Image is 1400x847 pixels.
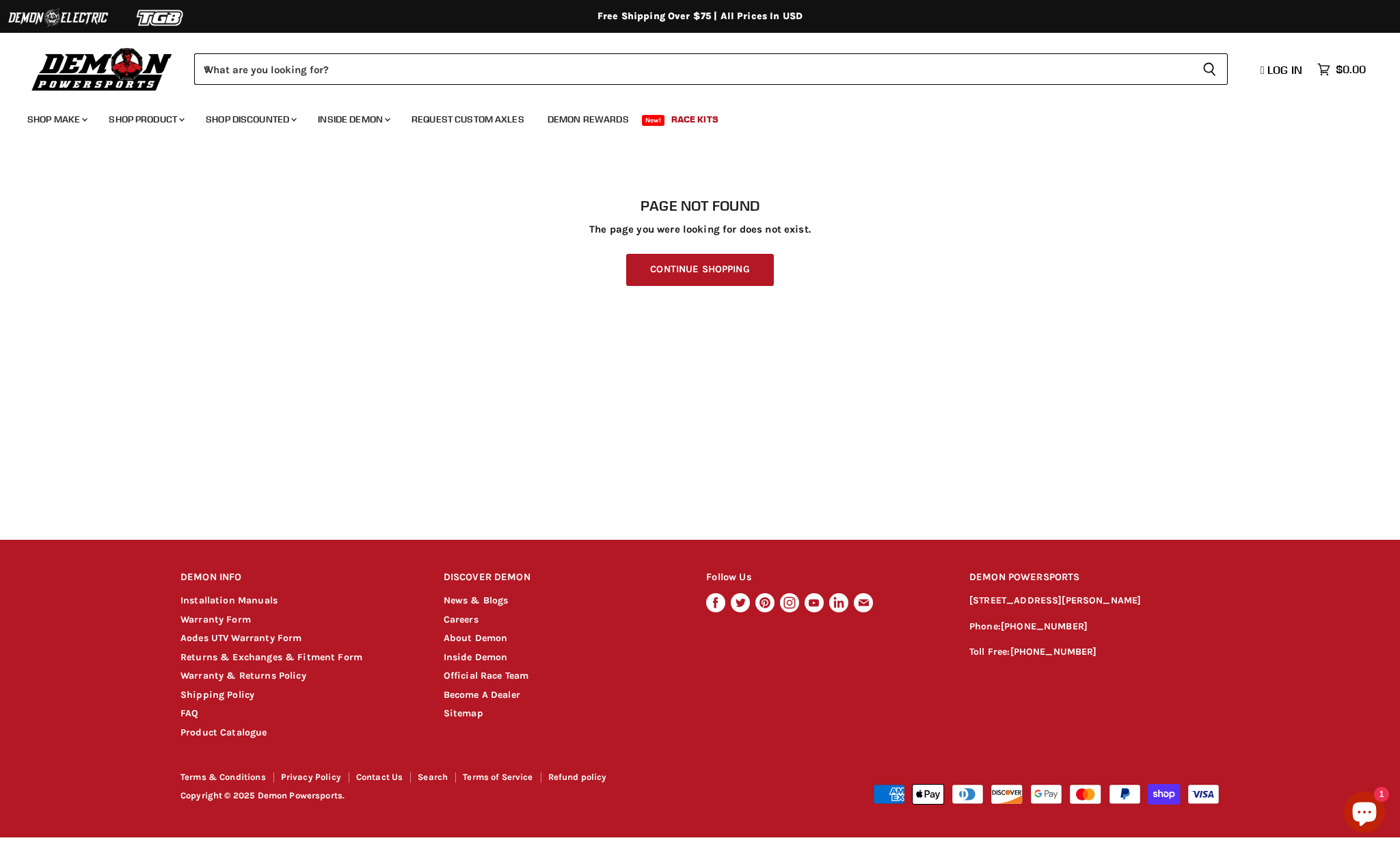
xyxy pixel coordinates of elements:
[661,105,729,133] a: Race Kits
[180,791,701,801] p: Copyright © 2025 Demon Powersports.
[444,651,508,663] a: Inside Demon
[444,632,508,644] a: About Demon
[969,593,1220,609] p: [STREET_ADDRESS][PERSON_NAME]
[180,772,266,782] a: Terms & Conditions
[27,44,177,93] img: Demon Powersports
[17,100,1362,133] ul: Main menu
[401,105,535,133] a: Request Custom Axles
[444,614,479,625] a: Careers
[1192,53,1228,85] button: Search
[1010,646,1097,657] a: [PHONE_NUMBER]
[537,105,639,133] a: Demon Rewards
[463,772,533,782] a: Terms of Service
[444,707,483,719] a: Sitemap
[180,595,278,606] a: Installation Manuals
[180,614,251,625] a: Warranty Form
[1267,63,1302,77] span: Log in
[196,105,305,133] a: Shop Discounted
[1254,64,1310,76] a: Log in
[418,772,448,782] a: Search
[98,105,193,133] a: Shop Product
[180,707,198,719] a: FAQ
[180,689,254,701] a: Shipping Policy
[153,10,1247,23] div: Free Shipping Over $75 | All Prices In USD
[706,562,943,594] h2: Follow Us
[180,670,306,681] a: Warranty & Returns Policy
[444,595,509,606] a: News & Blogs
[444,689,520,701] a: Become A Dealer
[642,115,665,126] span: New!
[444,562,681,594] h2: DISCOVER DEMON
[548,772,607,782] a: Refund policy
[969,644,1220,660] p: Toll Free:
[308,105,399,133] a: Inside Demon
[1310,60,1373,79] a: $0.00
[194,53,1228,85] form: Product
[281,772,341,782] a: Privacy Policy
[969,562,1220,594] h2: DEMON POWERSPORTS
[1001,621,1088,632] a: [PHONE_NUMBER]
[180,632,301,644] a: Aodes UTV Warranty Form
[1336,63,1366,76] span: $0.00
[180,727,267,738] a: Product Catalogue
[356,772,403,782] a: Contact Us
[180,224,1220,235] p: The page you were looking for does not exist.
[194,53,1192,85] input: When autocomplete results are available use up and down arrows to review and enter to select
[17,105,96,133] a: Shop Make
[180,198,1220,214] h1: Page not found
[7,5,109,31] img: Demon Electric Logo 2
[969,619,1220,635] p: Phone:
[1340,792,1389,836] inbox-online-store-chat: Shopify online store chat
[626,254,773,286] a: Continue Shopping
[180,772,701,787] nav: Footer
[109,5,212,31] img: TGB Logo 2
[180,562,418,594] h2: DEMON INFO
[444,670,529,681] a: Official Race Team
[180,651,362,663] a: Returns & Exchanges & Fitment Form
